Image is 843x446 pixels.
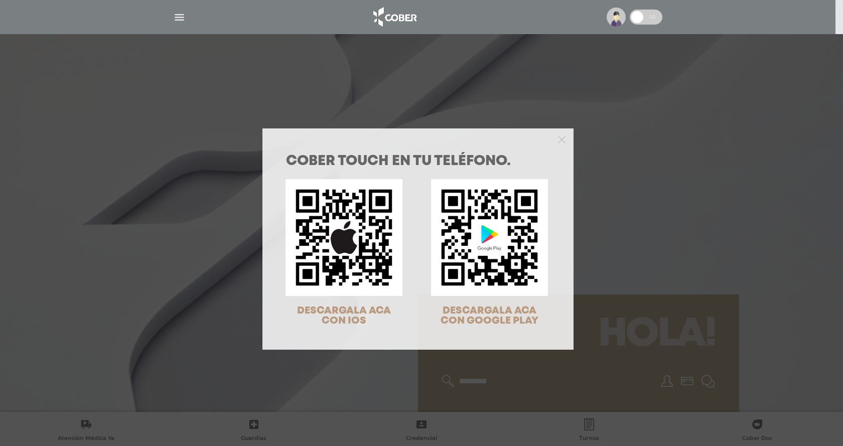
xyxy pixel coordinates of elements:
img: qr-code [431,179,548,296]
img: qr-code [286,179,402,296]
button: Close [558,134,566,143]
span: DESCARGALA ACA CON GOOGLE PLAY [441,306,538,326]
span: DESCARGALA ACA CON IOS [297,306,391,326]
h1: COBER TOUCH en tu teléfono. [286,155,550,169]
